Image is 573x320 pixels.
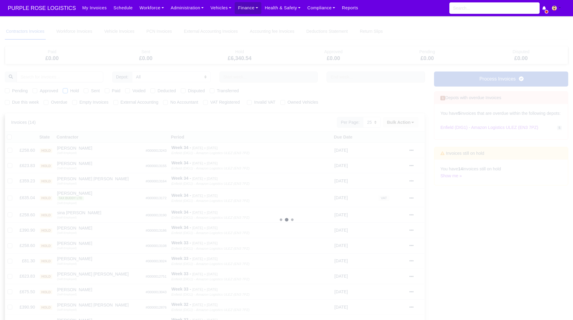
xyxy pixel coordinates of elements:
a: Workforce [136,2,168,14]
input: Search... [449,2,540,14]
a: PURPLE ROSE LOGISTICS [5,2,79,14]
a: Health & Safety [261,2,304,14]
a: Schedule [110,2,136,14]
a: Administration [167,2,207,14]
a: Compliance [304,2,339,14]
a: Finance [235,2,261,14]
a: My Invoices [79,2,110,14]
a: Vehicles [207,2,235,14]
a: Reports [339,2,362,14]
iframe: Chat Widget [543,291,573,320]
